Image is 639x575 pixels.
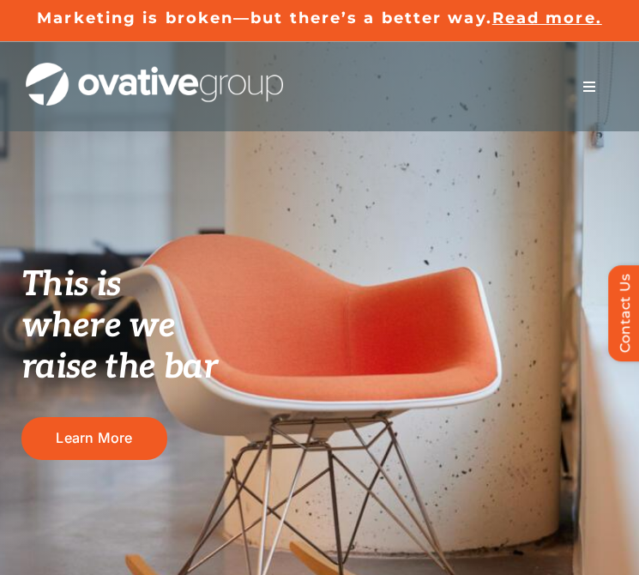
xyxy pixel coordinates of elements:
a: Marketing is broken—but there’s a better way. [37,9,492,27]
span: where we raise the bar [21,306,218,388]
a: Read more. [492,9,602,27]
span: This is [21,264,121,306]
a: Learn More [21,417,167,459]
nav: Menu [565,70,613,104]
span: Learn More [56,430,132,446]
a: OG_Full_horizontal_WHT [26,61,283,77]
